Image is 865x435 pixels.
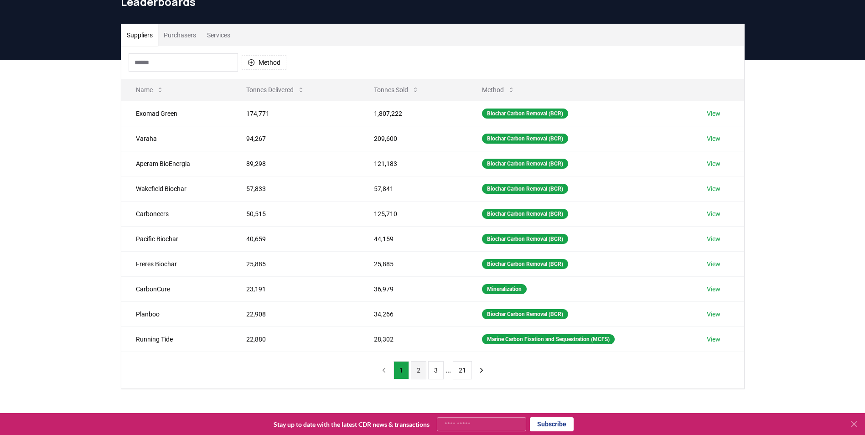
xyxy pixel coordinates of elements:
button: Method [242,55,286,70]
td: 174,771 [232,101,359,126]
div: Biochar Carbon Removal (BCR) [482,259,568,269]
td: 57,841 [359,176,467,201]
div: Biochar Carbon Removal (BCR) [482,309,568,319]
button: Tonnes Sold [367,81,426,99]
td: Planboo [121,301,232,326]
td: 40,659 [232,226,359,251]
button: next page [474,361,489,379]
td: 22,880 [232,326,359,352]
td: 22,908 [232,301,359,326]
td: Aperam BioEnergia [121,151,232,176]
button: 3 [428,361,444,379]
div: Biochar Carbon Removal (BCR) [482,109,568,119]
div: Biochar Carbon Removal (BCR) [482,234,568,244]
td: 25,885 [232,251,359,276]
td: Carboneers [121,201,232,226]
td: 125,710 [359,201,467,226]
button: Tonnes Delivered [239,81,312,99]
td: Exomad Green [121,101,232,126]
a: View [707,285,720,294]
td: 23,191 [232,276,359,301]
div: Mineralization [482,284,527,294]
button: Suppliers [121,24,158,46]
div: Biochar Carbon Removal (BCR) [482,134,568,144]
div: Biochar Carbon Removal (BCR) [482,184,568,194]
td: Varaha [121,126,232,151]
a: View [707,134,720,143]
a: View [707,310,720,319]
td: 57,833 [232,176,359,201]
td: Running Tide [121,326,232,352]
a: View [707,109,720,118]
td: 34,266 [359,301,467,326]
div: Biochar Carbon Removal (BCR) [482,209,568,219]
td: 1,807,222 [359,101,467,126]
a: View [707,184,720,193]
button: Name [129,81,171,99]
td: 50,515 [232,201,359,226]
a: View [707,335,720,344]
td: 94,267 [232,126,359,151]
a: View [707,209,720,218]
td: CarbonCure [121,276,232,301]
td: Pacific Biochar [121,226,232,251]
div: Marine Carbon Fixation and Sequestration (MCFS) [482,334,615,344]
li: ... [445,365,451,376]
a: View [707,259,720,269]
td: 25,885 [359,251,467,276]
button: Method [475,81,522,99]
td: Wakefield Biochar [121,176,232,201]
a: View [707,234,720,243]
td: 36,979 [359,276,467,301]
a: View [707,159,720,168]
button: Purchasers [158,24,202,46]
button: 21 [453,361,472,379]
td: 121,183 [359,151,467,176]
td: Freres Biochar [121,251,232,276]
td: 209,600 [359,126,467,151]
td: 28,302 [359,326,467,352]
button: 2 [411,361,426,379]
td: 44,159 [359,226,467,251]
button: 1 [394,361,409,379]
button: Services [202,24,236,46]
div: Biochar Carbon Removal (BCR) [482,159,568,169]
td: 89,298 [232,151,359,176]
